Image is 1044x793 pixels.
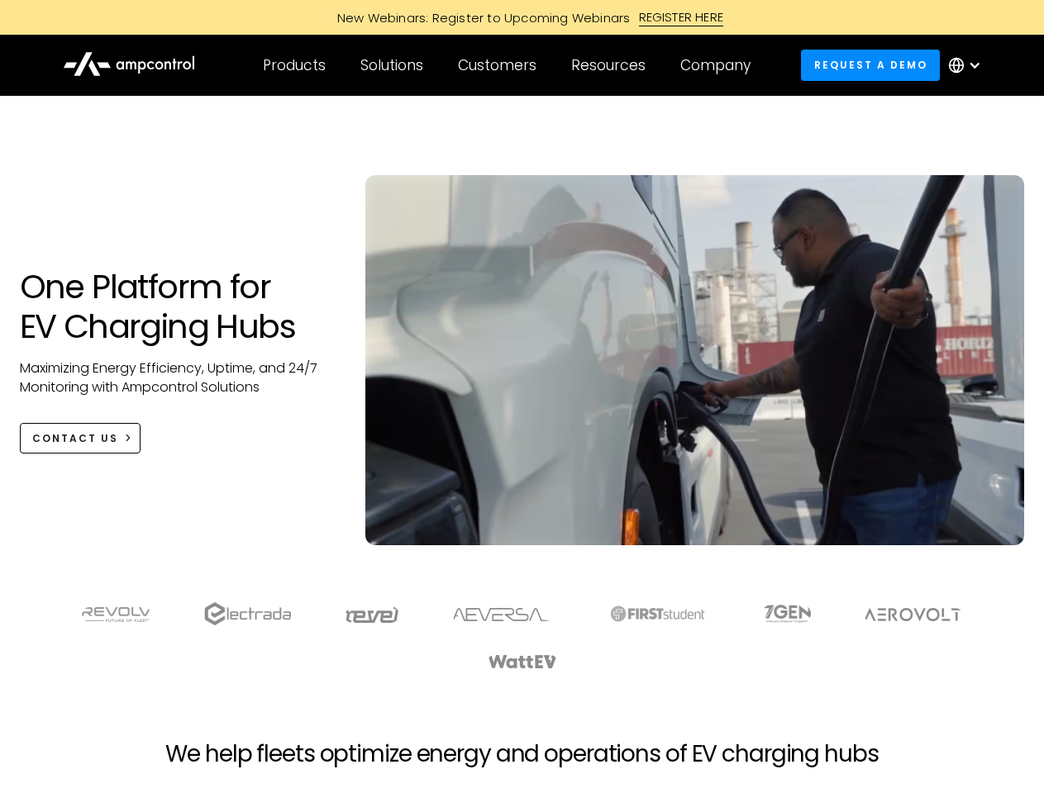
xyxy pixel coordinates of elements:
[488,655,557,668] img: WattEV logo
[165,740,878,768] h2: We help fleets optimize energy and operations of EV charging hubs
[20,423,141,453] a: CONTACT US
[263,56,326,74] div: Products
[32,431,118,446] div: CONTACT US
[204,602,291,625] img: electrada logo
[864,608,962,621] img: Aerovolt Logo
[321,9,639,26] div: New Webinars: Register to Upcoming Webinars
[680,56,751,74] div: Company
[20,267,333,346] h1: One Platform for EV Charging Hubs
[20,359,333,396] p: Maximizing Energy Efficiency, Uptime, and 24/7 Monitoring with Ampcontrol Solutions
[801,50,940,80] a: Request a demo
[458,56,536,74] div: Customers
[571,56,646,74] div: Resources
[360,56,423,74] div: Solutions
[150,8,894,26] a: New Webinars: Register to Upcoming WebinarsREGISTER HERE
[639,8,724,26] div: REGISTER HERE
